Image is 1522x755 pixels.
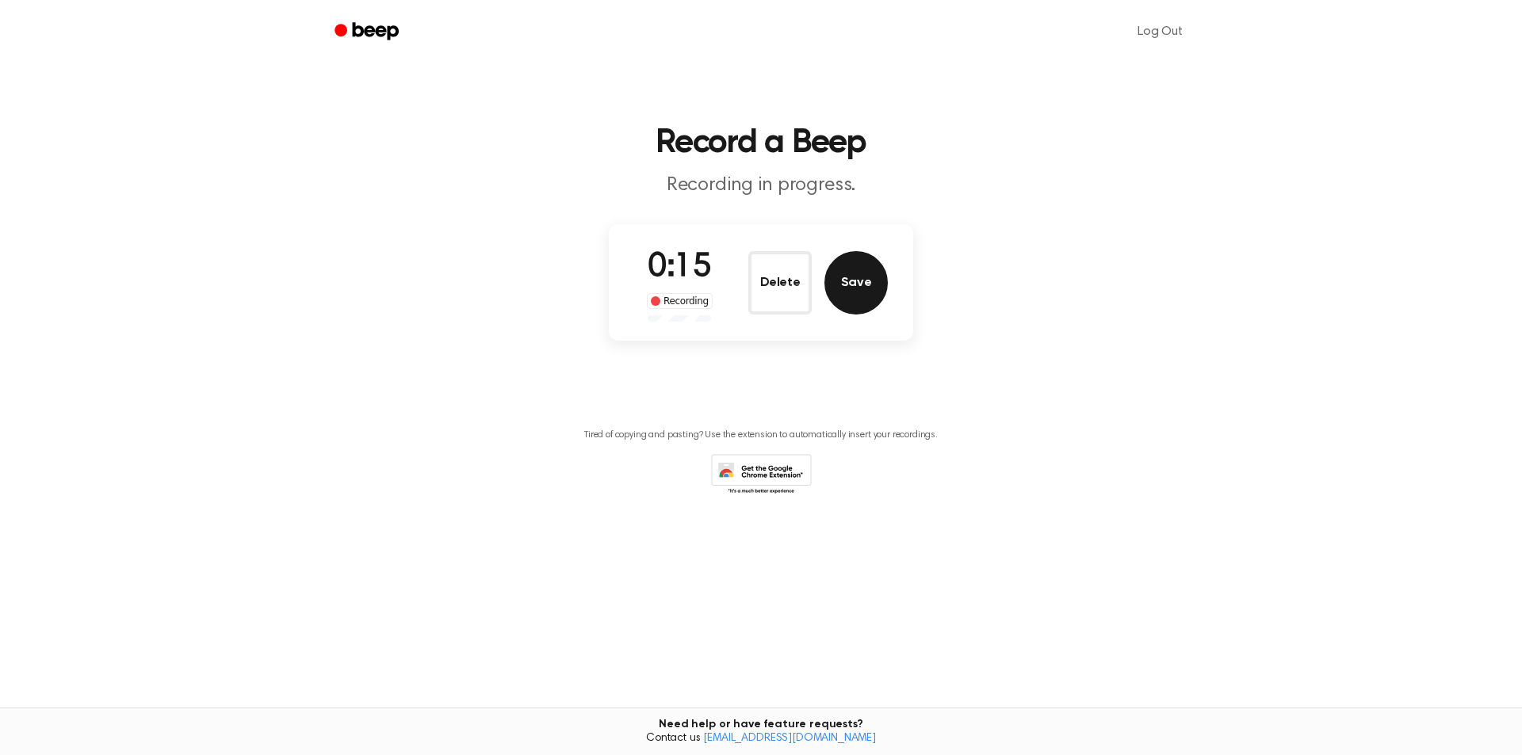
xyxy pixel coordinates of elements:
div: Recording [647,293,713,309]
h1: Record a Beep [355,127,1167,160]
a: Beep [323,17,413,48]
span: Contact us [10,732,1512,746]
a: Log Out [1122,13,1199,51]
p: Recording in progress. [457,173,1065,199]
p: Tired of copying and pasting? Use the extension to automatically insert your recordings. [584,429,938,441]
span: 0:15 [648,251,711,284]
a: [EMAIL_ADDRESS][DOMAIN_NAME] [703,733,876,744]
button: Delete Audio Record [748,251,812,315]
button: Save Audio Record [824,251,888,315]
